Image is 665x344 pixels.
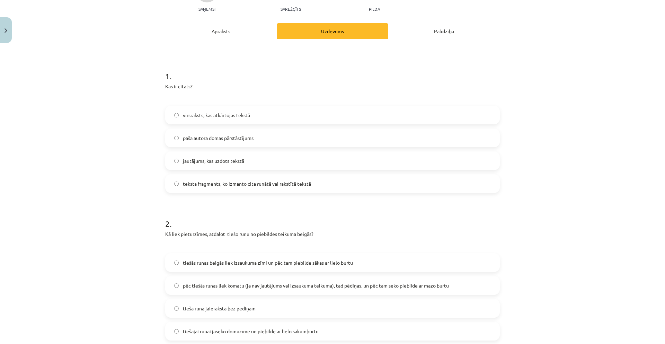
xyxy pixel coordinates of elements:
p: Sarežģīts [281,7,301,11]
p: Kā liek pieturzīmes, atdalot tiešo runu no piebildes teikuma beigās? [165,230,500,238]
h1: 1 . [165,59,500,81]
div: Apraksts [165,23,277,39]
span: jautājums, kas uzdots tekstā [183,157,244,165]
span: pēc tiešās runas liek komatu (ja nav jautājums vai izsaukuma teikuma), tad pēdiņas, un pēc tam se... [183,282,449,289]
input: tiešajai runai jāseko domuzīme un piebilde ar lielo sākumburtu [174,329,179,334]
p: Saņemsi [196,7,218,11]
span: teksta fragments, ko izmanto cita runātā vai rakstītā tekstā [183,180,311,187]
div: Palīdzība [388,23,500,39]
input: virsraksts, kas atkārtojas tekstā [174,113,179,117]
h1: 2 . [165,207,500,228]
input: paša autora domas pārstāstījums [174,136,179,140]
span: tiešajai runai jāseko domuzīme un piebilde ar lielo sākumburtu [183,328,319,335]
div: Uzdevums [277,23,388,39]
input: tiešās runas beigās liek izsaukuma zīmi un pēc tam piebilde sākas ar lielo burtu [174,261,179,265]
span: paša autora domas pārstāstījums [183,134,254,142]
span: virsraksts, kas atkārtojas tekstā [183,112,250,119]
p: Kas ir citāts? [165,83,500,90]
input: tiešā runa jāieraksta bez pēdiņām [174,306,179,311]
span: tiešā runa jāieraksta bez pēdiņām [183,305,256,312]
input: teksta fragments, ko izmanto cita runātā vai rakstītā tekstā [174,182,179,186]
input: pēc tiešās runas liek komatu (ja nav jautājums vai izsaukuma teikuma), tad pēdiņas, un pēc tam se... [174,283,179,288]
p: pilda [369,7,380,11]
img: icon-close-lesson-0947bae3869378f0d4975bcd49f059093ad1ed9edebbc8119c70593378902aed.svg [5,28,7,33]
span: tiešās runas beigās liek izsaukuma zīmi un pēc tam piebilde sākas ar lielo burtu [183,259,353,266]
input: jautājums, kas uzdots tekstā [174,159,179,163]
